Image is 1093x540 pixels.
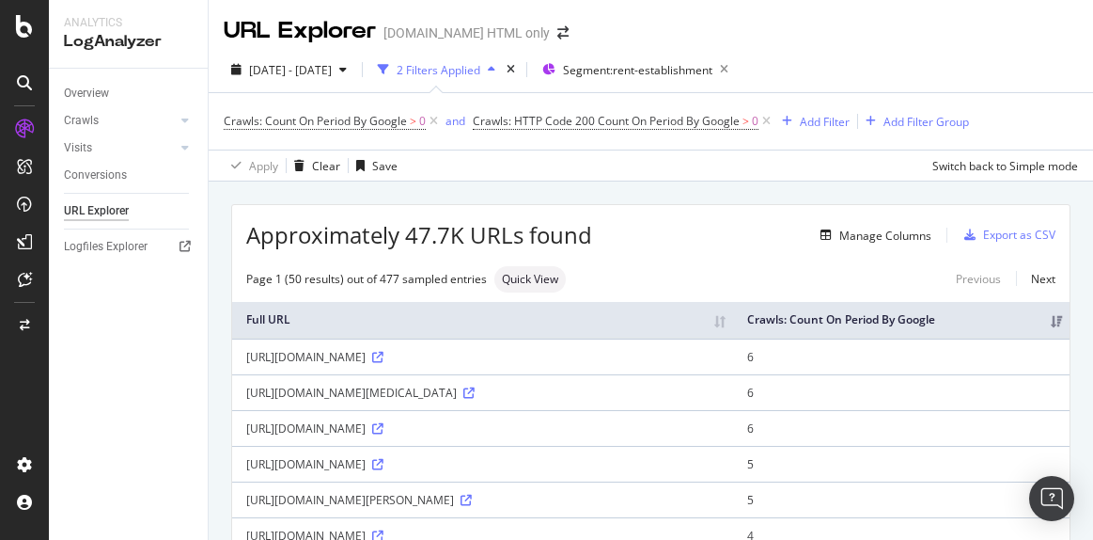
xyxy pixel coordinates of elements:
span: Segment: rent-establishment [563,62,712,78]
span: [DATE] - [DATE] [249,62,332,78]
div: and [445,113,465,129]
div: times [503,60,519,79]
a: Next [1016,265,1055,293]
div: Save [372,158,398,174]
div: Conversions [64,166,127,185]
div: Logfiles Explorer [64,237,148,257]
td: 6 [733,339,1070,374]
a: URL Explorer [64,201,195,221]
div: [URL][DOMAIN_NAME] [246,421,719,437]
button: Manage Columns [813,224,931,246]
button: Add Filter Group [858,110,969,133]
div: Clear [312,158,340,174]
span: > [410,113,416,129]
button: 2 Filters Applied [370,55,503,85]
button: Export as CSV [957,220,1055,250]
div: URL Explorer [64,201,129,221]
div: Manage Columns [839,228,931,244]
div: URL Explorer [224,15,376,47]
a: Logfiles Explorer [64,237,195,257]
div: Add Filter [800,114,850,130]
div: [URL][DOMAIN_NAME] [246,349,719,365]
div: Visits [64,138,92,158]
div: Add Filter Group [883,114,969,130]
button: Save [349,151,398,181]
button: Apply [224,151,278,181]
a: Overview [64,84,195,103]
span: Crawls: HTTP Code 200 Count On Period By Google [473,113,740,129]
a: Visits [64,138,176,158]
div: Overview [64,84,109,103]
a: Conversions [64,166,195,185]
button: Add Filter [774,110,850,133]
div: [URL][DOMAIN_NAME] [246,456,719,472]
td: 6 [733,410,1070,446]
div: Crawls [64,111,99,131]
div: Open Intercom Messenger [1029,476,1074,521]
div: [URL][DOMAIN_NAME][MEDICAL_DATA] [246,385,719,401]
td: 6 [733,374,1070,410]
button: and [445,112,465,130]
button: Clear [287,151,340,181]
button: Switch back to Simple mode [925,151,1078,181]
div: 2 Filters Applied [397,62,480,78]
div: [URL][DOMAIN_NAME][PERSON_NAME] [246,492,719,508]
div: LogAnalyzer [64,31,193,53]
button: [DATE] - [DATE] [224,55,354,85]
div: [DOMAIN_NAME] HTML only [383,24,550,42]
a: Crawls [64,111,176,131]
button: Segment:rent-establishment [535,55,736,85]
span: 0 [752,108,758,135]
td: 5 [733,482,1070,517]
div: arrow-right-arrow-left [557,26,569,40]
div: neutral label [494,266,566,293]
div: Analytics [64,15,193,31]
span: Crawls: Count On Period By Google [224,113,407,129]
div: Export as CSV [983,227,1055,243]
td: 5 [733,446,1070,482]
div: Switch back to Simple mode [932,158,1078,174]
span: > [742,113,749,129]
div: Apply [249,158,278,174]
span: Quick View [502,274,558,285]
span: Approximately 47.7K URLs found [246,219,592,251]
div: Page 1 (50 results) out of 477 sampled entries [246,271,487,287]
th: Full URL: activate to sort column ascending [232,302,733,339]
th: Crawls: Count On Period By Google: activate to sort column ascending [733,302,1070,339]
span: 0 [419,108,426,135]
